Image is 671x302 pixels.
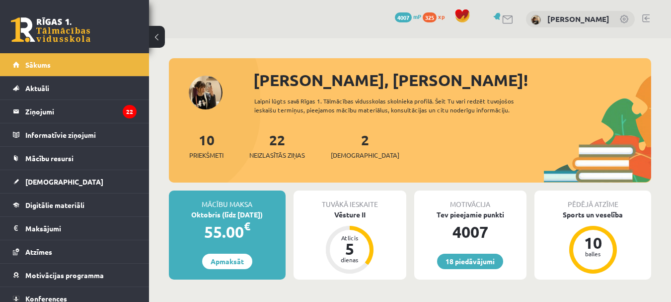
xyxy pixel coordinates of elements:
[169,220,286,244] div: 55.00
[294,209,406,220] div: Vēsture II
[25,201,84,209] span: Digitālie materiāli
[249,131,305,160] a: 22Neizlasītās ziņas
[331,150,399,160] span: [DEMOGRAPHIC_DATA]
[335,241,365,257] div: 5
[169,209,286,220] div: Oktobris (līdz [DATE])
[189,131,224,160] a: 10Priekšmeti
[331,131,399,160] a: 2[DEMOGRAPHIC_DATA]
[254,97,544,114] div: Laipni lūgts savā Rīgas 1. Tālmācības vidusskolas skolnieka profilā. Šeit Tu vari redzēt tuvojošo...
[25,84,49,93] span: Aktuāli
[169,191,286,209] div: Mācību maksa
[13,240,137,263] a: Atzīmes
[13,194,137,216] a: Digitālie materiāli
[534,191,651,209] div: Pēdējā atzīme
[13,170,137,193] a: [DEMOGRAPHIC_DATA]
[578,251,608,257] div: balles
[123,105,137,118] i: 22
[534,209,651,220] div: Sports un veselība
[413,12,421,20] span: mP
[25,177,103,186] span: [DEMOGRAPHIC_DATA]
[438,12,445,20] span: xp
[13,100,137,123] a: Ziņojumi22
[13,53,137,76] a: Sākums
[294,191,406,209] div: Tuvākā ieskaite
[423,12,437,22] span: 325
[25,217,137,240] legend: Maksājumi
[13,147,137,170] a: Mācību resursi
[534,209,651,275] a: Sports un veselība 10 balles
[13,264,137,287] a: Motivācijas programma
[25,154,74,163] span: Mācību resursi
[25,60,51,69] span: Sākums
[547,14,609,24] a: [PERSON_NAME]
[25,100,137,123] legend: Ziņojumi
[249,150,305,160] span: Neizlasītās ziņas
[189,150,224,160] span: Priekšmeti
[531,15,541,25] img: Emīlija Bēvalde
[335,235,365,241] div: Atlicis
[395,12,421,20] a: 4007 mP
[414,209,527,220] div: Tev pieejamie punkti
[395,12,412,22] span: 4007
[414,220,527,244] div: 4007
[13,217,137,240] a: Maksājumi
[25,271,104,280] span: Motivācijas programma
[253,68,651,92] div: [PERSON_NAME], [PERSON_NAME]!
[578,235,608,251] div: 10
[13,123,137,146] a: Informatīvie ziņojumi
[294,209,406,275] a: Vēsture II Atlicis 5 dienas
[13,77,137,100] a: Aktuāli
[25,123,137,146] legend: Informatīvie ziņojumi
[244,219,250,233] span: €
[25,247,52,256] span: Atzīmes
[414,191,527,209] div: Motivācija
[335,257,365,263] div: dienas
[202,254,252,269] a: Apmaksāt
[423,12,449,20] a: 325 xp
[437,254,503,269] a: 18 piedāvājumi
[11,17,90,42] a: Rīgas 1. Tālmācības vidusskola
